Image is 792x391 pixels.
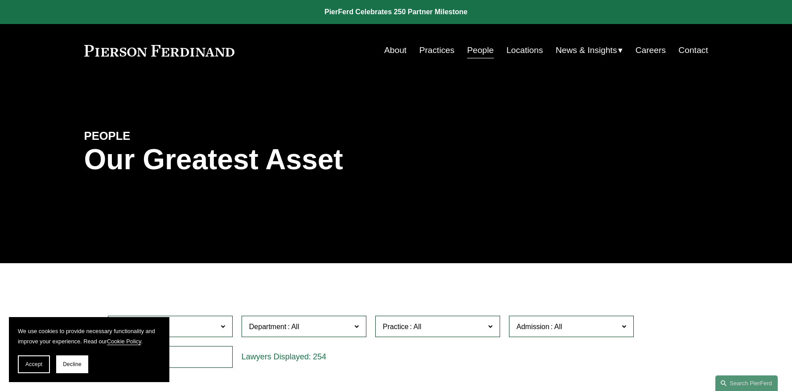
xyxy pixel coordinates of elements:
[9,317,169,382] section: Cookie banner
[715,375,778,391] a: Search this site
[678,42,708,59] a: Contact
[467,42,494,59] a: People
[56,355,88,373] button: Decline
[384,42,406,59] a: About
[18,355,50,373] button: Accept
[18,326,160,346] p: We use cookies to provide necessary functionality and improve your experience. Read our .
[636,42,666,59] a: Careers
[107,338,141,345] a: Cookie Policy
[84,129,240,143] h4: PEOPLE
[313,352,326,361] span: 254
[84,143,500,176] h1: Our Greatest Asset
[556,43,617,58] span: News & Insights
[419,42,455,59] a: Practices
[25,361,42,367] span: Accept
[63,361,82,367] span: Decline
[249,323,287,330] span: Department
[517,323,550,330] span: Admission
[556,42,623,59] a: folder dropdown
[506,42,543,59] a: Locations
[383,323,409,330] span: Practice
